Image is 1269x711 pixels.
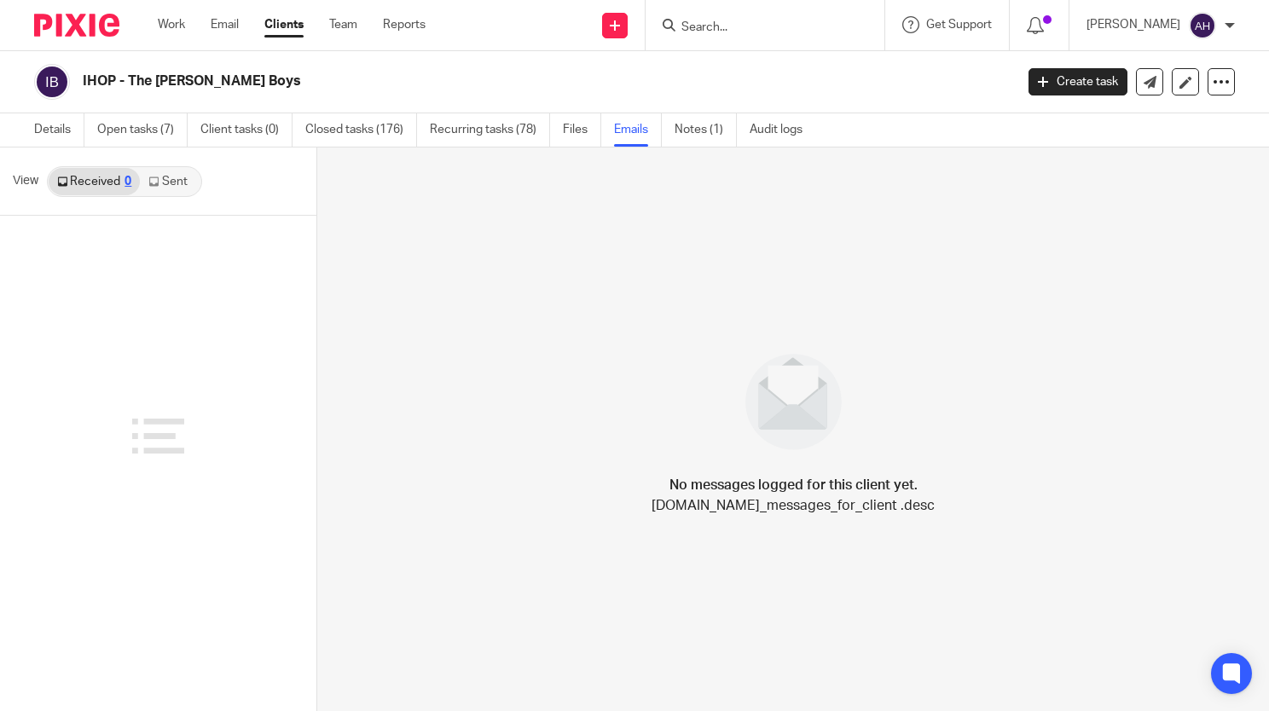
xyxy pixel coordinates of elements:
h2: IHOP - The [PERSON_NAME] Boys [83,72,819,90]
a: Closed tasks (176) [305,113,417,147]
a: Audit logs [750,113,815,147]
a: Reports [383,16,426,33]
a: Details [34,113,84,147]
a: Open tasks (7) [97,113,188,147]
p: [DOMAIN_NAME]_messages_for_client .desc [652,495,935,516]
a: Clients [264,16,304,33]
span: Get Support [926,19,992,31]
span: View [13,172,38,190]
a: Create task [1029,68,1127,95]
a: Work [158,16,185,33]
a: Notes (1) [675,113,737,147]
a: Team [329,16,357,33]
div: 0 [125,176,131,188]
img: Pixie [34,14,119,37]
a: Sent [140,168,200,195]
img: svg%3E [34,64,70,100]
p: [PERSON_NAME] [1086,16,1180,33]
a: Email [211,16,239,33]
img: svg%3E [1189,12,1216,39]
a: Files [563,113,601,147]
input: Search [680,20,833,36]
a: Client tasks (0) [200,113,293,147]
a: Received0 [49,168,140,195]
a: Emails [614,113,662,147]
img: image [734,343,853,461]
h4: No messages logged for this client yet. [669,475,918,495]
a: Recurring tasks (78) [430,113,550,147]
